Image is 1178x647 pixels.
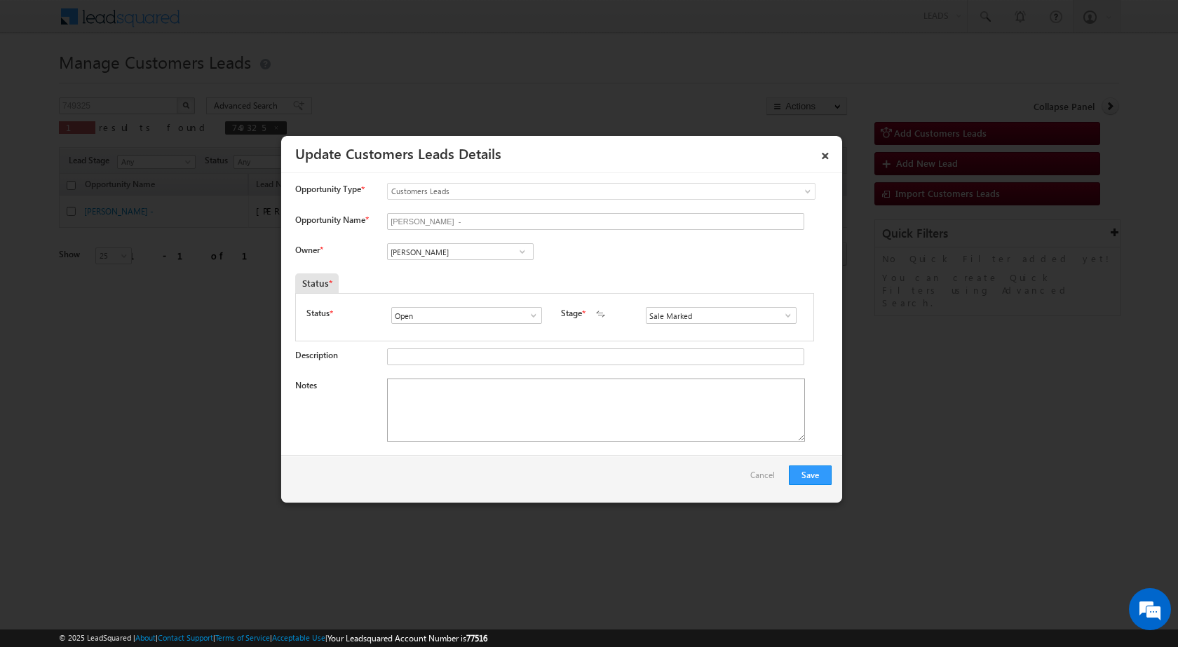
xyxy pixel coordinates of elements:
[295,183,361,196] span: Opportunity Type
[295,143,501,163] a: Update Customers Leads Details
[388,185,758,198] span: Customers Leads
[561,307,582,320] label: Stage
[750,465,782,492] a: Cancel
[387,243,534,260] input: Type to Search
[158,633,213,642] a: Contact Support
[306,307,330,320] label: Status
[295,380,317,390] label: Notes
[391,307,542,324] input: Type to Search
[295,273,339,293] div: Status
[789,465,832,485] button: Save
[646,307,797,324] input: Type to Search
[513,245,531,259] a: Show All Items
[521,308,539,322] a: Show All Items
[272,633,325,642] a: Acceptable Use
[466,633,487,643] span: 77516
[59,632,487,645] span: © 2025 LeadSquared | | | | |
[813,141,837,165] a: ×
[327,633,487,643] span: Your Leadsquared Account Number is
[776,308,793,322] a: Show All Items
[215,633,270,642] a: Terms of Service
[295,214,368,225] label: Opportunity Name
[295,350,338,360] label: Description
[295,245,323,255] label: Owner
[387,183,815,200] a: Customers Leads
[135,633,156,642] a: About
